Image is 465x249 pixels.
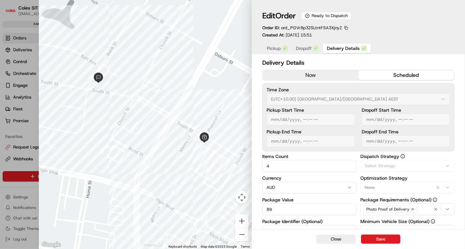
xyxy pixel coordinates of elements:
span: Knowledge Base [13,95,50,102]
img: Nash [7,6,20,19]
img: 1736555255976-a54dd68f-1ca7-489b-9aae-adbdc363a1c4 [7,62,18,74]
label: Package Identifier (Optional) [262,219,356,224]
label: Optimization Strategy [360,176,454,180]
button: Close [316,235,356,244]
button: Minimum Vehicle Size (Optional) [431,219,435,224]
p: Order ID: [262,25,342,31]
input: Got a question? Start typing here... [17,42,118,49]
p: Welcome 👋 [7,26,120,36]
span: Delivery Details [327,45,360,52]
label: Pickup End Time [267,129,355,134]
span: Dropoff [296,45,312,52]
input: Enter package value [262,203,356,215]
button: Save [361,235,400,244]
div: We're available if you need us! [22,69,83,74]
label: Pickup Start Time [267,108,355,112]
button: scheduled [358,70,454,80]
label: Items Count [262,154,356,159]
button: Keyboard shortcuts [168,244,197,249]
span: Pylon [65,111,80,116]
label: Dropoff End Time [362,129,450,134]
span: [DATE] 15:51 [286,32,312,38]
div: 📗 [7,96,12,101]
button: Photo Proof of Delivery [360,203,454,215]
h2: Delivery Details [262,58,454,67]
button: now [263,70,358,80]
img: Google [40,240,62,249]
input: Enter items count [262,160,356,172]
a: 📗Knowledge Base [4,92,53,104]
button: Start new chat [112,64,120,72]
label: Dropoff Start Time [362,108,450,112]
a: Open this area in Google Maps (opens a new window) [40,240,62,249]
h1: Edit [262,11,296,21]
label: Minimum Vehicle Size (Optional) [360,219,454,224]
input: Enter package identifier [262,225,356,237]
label: Package Value [262,197,356,202]
label: Time Zone [267,87,450,92]
button: Dispatch Strategy [400,154,405,159]
label: Dispatch Strategy [360,154,454,159]
div: Start new chat [22,62,108,69]
p: Created At: [262,32,312,38]
button: Zoom in [235,215,248,228]
div: 💻 [56,96,61,101]
span: Order [275,11,296,21]
span: ord_PGVr8p3ZSLtntFSA3XjnyZ [281,25,342,31]
button: Zoom out [235,228,248,241]
span: Pickup [267,45,281,52]
a: Terms (opens in new tab) [241,245,250,248]
button: Map camera controls [235,191,248,204]
span: Photo Proof of Delivery [366,207,409,212]
a: 💻API Documentation [53,92,108,104]
label: Package Requirements (Optional) [360,197,454,202]
span: API Documentation [62,95,106,102]
span: Map data ©2025 Google [201,245,237,248]
div: Ready to Dispatch [301,12,351,20]
label: Currency [262,176,356,180]
button: Package Requirements (Optional) [433,197,437,202]
a: Powered byPylon [46,111,80,116]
